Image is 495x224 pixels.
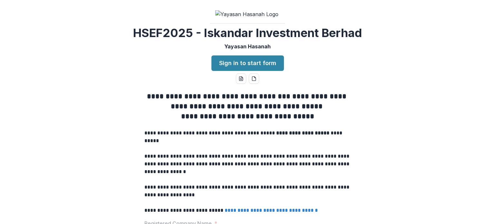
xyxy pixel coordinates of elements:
button: pdf-download [249,73,259,84]
p: Yayasan Hasanah [224,43,271,50]
a: Sign in to start form [211,55,284,71]
h2: HSEF2025 - Iskandar Investment Berhad [133,26,362,40]
img: Yayasan Hasanah Logo [215,10,280,18]
button: word-download [236,73,246,84]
